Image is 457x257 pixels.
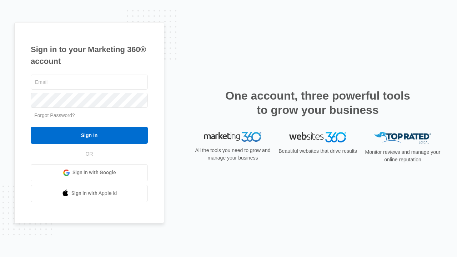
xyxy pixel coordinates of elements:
[31,185,148,202] a: Sign in with Apple Id
[31,164,148,181] a: Sign in with Google
[31,127,148,144] input: Sign In
[31,75,148,90] input: Email
[71,190,117,197] span: Sign in with Apple Id
[72,169,116,176] span: Sign in with Google
[278,147,358,155] p: Beautiful websites that drive results
[223,89,412,117] h2: One account, three powerful tools to grow your business
[81,150,98,158] span: OR
[363,148,443,163] p: Monitor reviews and manage your online reputation
[289,132,346,142] img: Websites 360
[193,147,273,162] p: All the tools you need to grow and manage your business
[374,132,431,144] img: Top Rated Local
[31,44,148,67] h1: Sign in to your Marketing 360® account
[34,112,75,118] a: Forgot Password?
[204,132,261,142] img: Marketing 360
